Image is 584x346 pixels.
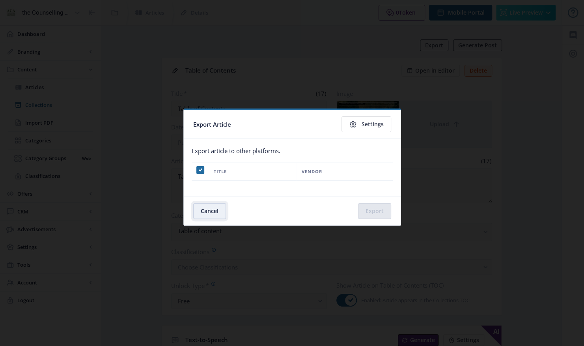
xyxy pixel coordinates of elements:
button: Export [358,203,391,219]
th: Vendor [297,163,392,181]
span: Export article to other platforms. [192,147,280,155]
button: Settings [341,116,391,132]
span: Settings [362,121,384,127]
span: Export Article [193,118,231,131]
th: Title [209,163,297,181]
button: Cancel [193,203,226,219]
